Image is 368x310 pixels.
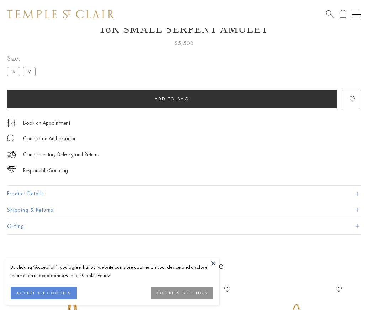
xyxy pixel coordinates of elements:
[23,119,70,127] a: Book an Appointment
[7,119,16,127] img: icon_appointment.svg
[7,10,114,18] img: Temple St. Clair
[7,134,14,141] img: MessageIcon-01_2.svg
[7,90,337,108] button: Add to bag
[7,218,361,234] button: Gifting
[23,134,75,143] div: Contact an Ambassador
[7,23,361,35] h1: 18K Small Serpent Amulet
[7,202,361,218] button: Shipping & Returns
[11,263,213,279] div: By clicking “Accept all”, you agree that our website can store cookies on your device and disclos...
[151,287,213,299] button: COOKIES SETTINGS
[23,150,99,159] p: Complimentary Delivery and Returns
[155,96,190,102] span: Add to bag
[175,39,194,48] span: $5,500
[7,166,16,173] img: icon_sourcing.svg
[23,166,68,175] div: Responsible Sourcing
[7,150,16,159] img: icon_delivery.svg
[7,67,20,76] label: S
[7,53,38,64] span: Size:
[340,10,346,18] a: Open Shopping Bag
[352,10,361,18] button: Open navigation
[23,67,36,76] label: M
[326,10,334,18] a: Search
[7,186,361,202] button: Product Details
[11,287,77,299] button: ACCEPT ALL COOKIES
